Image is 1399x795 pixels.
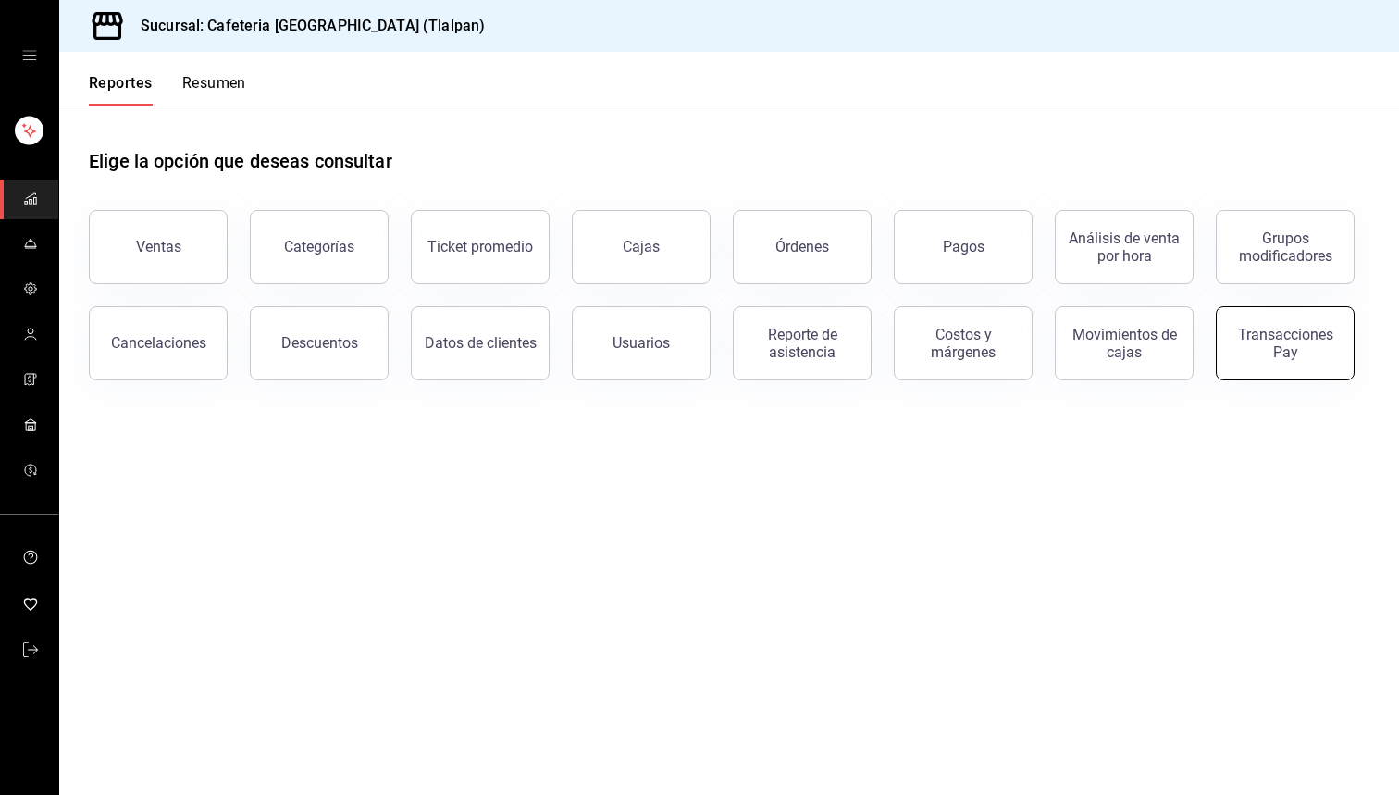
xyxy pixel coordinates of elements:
a: Cajas [572,210,711,284]
div: Movimientos de cajas [1067,326,1182,361]
div: navigation tabs [89,74,246,106]
div: Usuarios [613,334,670,352]
button: Costos y márgenes [894,306,1033,380]
h3: Sucursal: Cafeteria [GEOGRAPHIC_DATA] (Tlalpan) [126,15,485,37]
button: Análisis de venta por hora [1055,210,1194,284]
div: Ventas [136,238,181,255]
div: Cancelaciones [111,334,206,352]
div: Órdenes [775,238,829,255]
button: Grupos modificadores [1216,210,1355,284]
button: Usuarios [572,306,711,380]
button: Cancelaciones [89,306,228,380]
div: Datos de clientes [425,334,537,352]
button: Datos de clientes [411,306,550,380]
div: Cajas [623,236,661,258]
div: Descuentos [281,334,358,352]
div: Ticket promedio [427,238,533,255]
div: Pagos [943,238,984,255]
div: Análisis de venta por hora [1067,230,1182,265]
button: Categorías [250,210,389,284]
button: open drawer [22,48,37,63]
button: Descuentos [250,306,389,380]
button: Reportes [89,74,153,106]
div: Reporte de asistencia [745,326,860,361]
button: Movimientos de cajas [1055,306,1194,380]
div: Transacciones Pay [1228,326,1343,361]
button: Pagos [894,210,1033,284]
button: Reporte de asistencia [733,306,872,380]
button: Ventas [89,210,228,284]
div: Costos y márgenes [906,326,1021,361]
button: Resumen [182,74,246,106]
h1: Elige la opción que deseas consultar [89,147,392,175]
div: Categorías [284,238,354,255]
button: Transacciones Pay [1216,306,1355,380]
button: Ticket promedio [411,210,550,284]
button: Órdenes [733,210,872,284]
div: Grupos modificadores [1228,230,1343,265]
